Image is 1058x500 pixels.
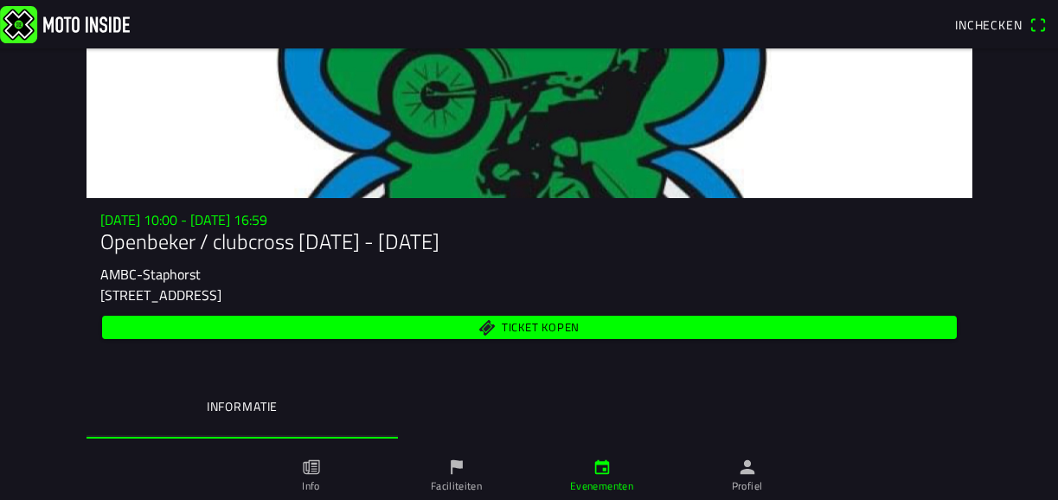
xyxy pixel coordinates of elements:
a: IncheckenQR-scanner [946,10,1055,39]
span: Ticket kopen [501,323,579,334]
ion-icon: kalender [593,458,612,477]
ion-icon: vlag [447,458,466,477]
ion-label: Evenementen [570,478,633,494]
h1: Openbeker / clubcross [DATE] - [DATE] [100,229,959,254]
ion-icon: persoon [738,458,757,477]
h3: [DATE] 10:00 - [DATE] 16:59 [100,212,959,228]
ion-label: Informatie [206,397,277,416]
ion-label: Profiel [732,478,763,494]
ion-label: Faciliteiten [431,478,482,494]
ion-text: [STREET_ADDRESS] [100,285,221,305]
span: Inchecken [955,16,1023,34]
ion-text: AMBC-Staphorst [100,264,201,285]
ion-icon: papier [302,458,321,477]
ion-label: Info [302,478,319,494]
